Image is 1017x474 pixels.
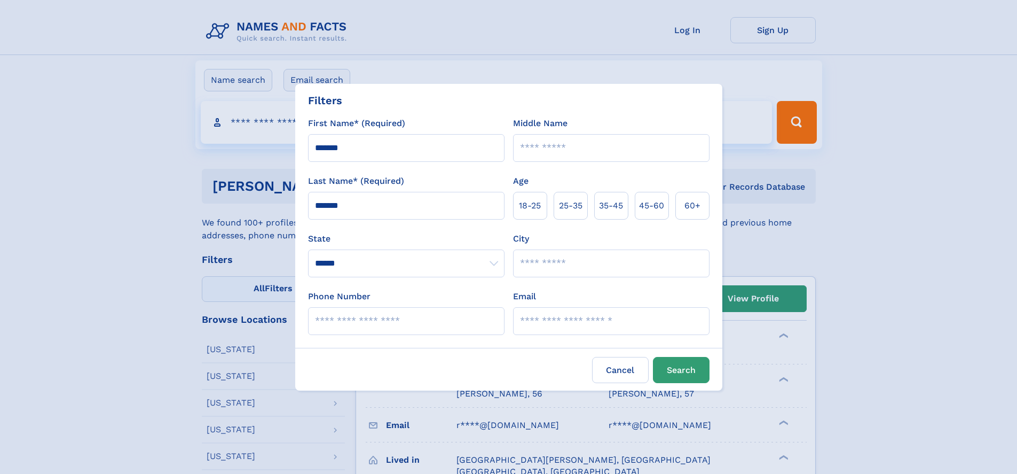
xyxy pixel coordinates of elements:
label: Email [513,290,536,303]
label: Phone Number [308,290,370,303]
label: First Name* (Required) [308,117,405,130]
span: 25‑35 [559,199,582,212]
span: 18‑25 [519,199,541,212]
label: Last Name* (Required) [308,175,404,188]
div: Filters [308,92,342,108]
label: Middle Name [513,117,567,130]
label: City [513,232,529,245]
span: 60+ [684,199,700,212]
label: Age [513,175,529,188]
span: 35‑45 [599,199,623,212]
span: 45‑60 [639,199,664,212]
button: Search [653,357,709,383]
label: Cancel [592,357,649,383]
label: State [308,232,504,245]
